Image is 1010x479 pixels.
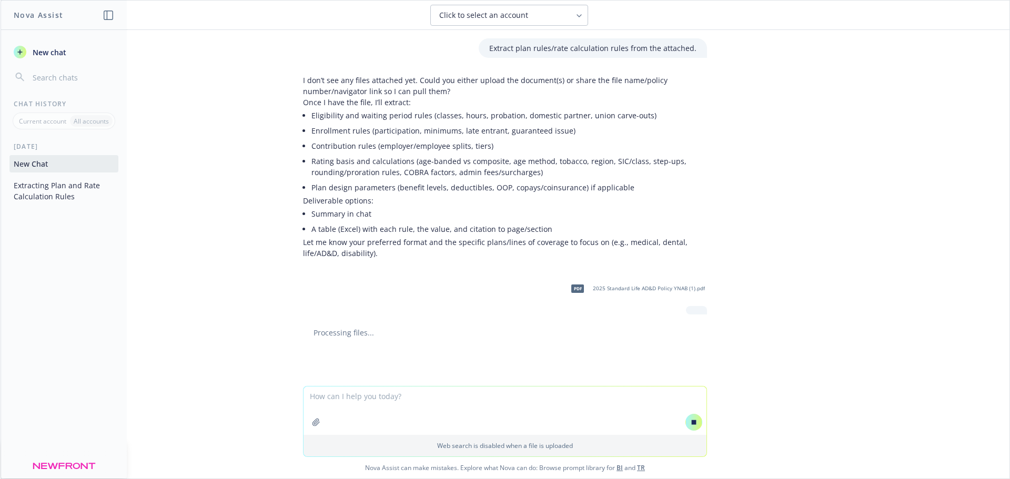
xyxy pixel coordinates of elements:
[593,285,705,292] span: 2025 Standard Life AD&D Policy YNAB (1).pdf
[637,463,645,472] a: TR
[311,154,707,180] li: Rating basis and calculations (age-banded vs composite, age method, tobacco, region, SIC/class, s...
[303,237,707,259] p: Let me know your preferred format and the specific plans/lines of coverage to focus on (e.g., med...
[303,195,707,206] p: Deliverable options:
[311,221,707,237] li: A table (Excel) with each rule, the value, and citation to page/section
[617,463,623,472] a: BI
[564,276,707,302] div: pdf2025 Standard Life AD&D Policy YNAB (1).pdf
[303,75,707,97] p: I don’t see any files attached yet. Could you either upload the document(s) or share the file nam...
[311,180,707,195] li: Plan design parameters (benefit levels, deductibles, OOP, copays/coinsurance) if applicable
[9,177,118,205] button: Extracting Plan and Rate Calculation Rules
[489,43,696,54] p: Extract plan rules/rate calculation rules from the attached.
[31,47,66,58] span: New chat
[303,327,707,338] div: Processing files...
[311,123,707,138] li: Enrollment rules (participation, minimums, late entrant, guaranteed issue)
[303,97,707,108] p: Once I have the file, I’ll extract:
[9,155,118,172] button: New Chat
[31,70,114,85] input: Search chats
[311,108,707,123] li: Eligibility and waiting period rules (classes, hours, probation, domestic partner, union carve-outs)
[430,5,588,26] button: Click to select an account
[1,99,127,108] div: Chat History
[5,457,1005,478] span: Nova Assist can make mistakes. Explore what Nova can do: Browse prompt library for and
[19,117,66,126] p: Current account
[571,284,584,292] span: pdf
[74,117,109,126] p: All accounts
[14,9,63,21] h1: Nova Assist
[310,441,700,450] p: Web search is disabled when a file is uploaded
[439,10,528,21] span: Click to select an account
[1,142,127,151] div: [DATE]
[311,138,707,154] li: Contribution rules (employer/employee splits, tiers)
[9,43,118,62] button: New chat
[311,206,707,221] li: Summary in chat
